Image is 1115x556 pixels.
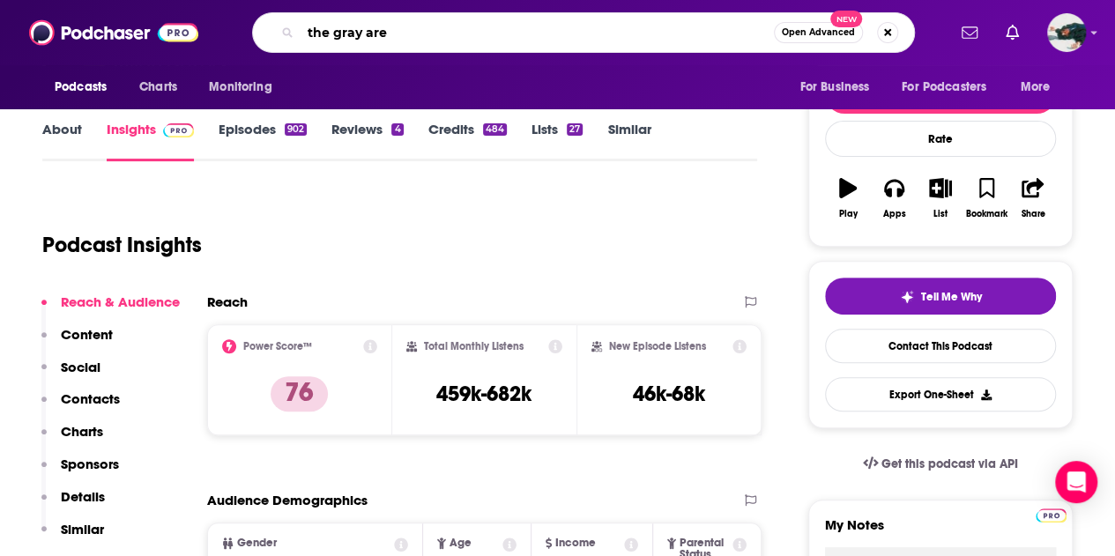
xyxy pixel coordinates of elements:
span: For Podcasters [902,75,986,100]
button: tell me why sparkleTell Me Why [825,278,1056,315]
div: Rate [825,121,1056,157]
img: Podchaser - Follow, Share and Rate Podcasts [29,16,198,49]
div: 484 [483,123,507,136]
h2: Audience Demographics [207,492,368,508]
span: Logged in as fsg.publicity [1047,13,1086,52]
h2: Reach [207,293,248,310]
img: Podchaser Pro [163,123,194,137]
h3: 459k-682k [436,381,531,407]
a: Credits484 [428,121,507,161]
button: Show profile menu [1047,13,1086,52]
div: Open Intercom Messenger [1055,461,1097,503]
button: Details [41,488,105,521]
p: Sponsors [61,456,119,472]
div: 4 [391,123,403,136]
div: Share [1021,209,1044,219]
button: Apps [871,167,917,230]
a: Lists27 [531,121,583,161]
span: Tell Me Why [921,290,982,304]
button: Contacts [41,390,120,423]
a: Episodes902 [219,121,307,161]
button: open menu [42,70,130,104]
button: open menu [890,70,1012,104]
img: Podchaser Pro [1036,508,1067,523]
p: Content [61,326,113,343]
p: Charts [61,423,103,440]
span: For Business [799,75,869,100]
div: Bookmark [966,209,1007,219]
div: 27 [567,123,583,136]
span: Income [555,537,596,549]
img: tell me why sparkle [900,290,914,304]
p: 76 [271,376,328,411]
button: Share [1010,167,1056,230]
label: My Notes [825,516,1056,547]
div: 902 [285,123,307,136]
a: Get this podcast via API [849,442,1032,486]
div: List [933,209,948,219]
p: Details [61,488,105,505]
p: Social [61,359,100,375]
button: Sponsors [41,456,119,488]
input: Search podcasts, credits, & more... [301,19,774,47]
div: Apps [883,209,906,219]
button: Export One-Sheet [825,377,1056,411]
h3: 46k-68k [633,381,705,407]
p: Contacts [61,390,120,407]
span: Age [450,537,472,549]
p: Similar [61,521,104,537]
button: Similar [41,521,104,553]
a: InsightsPodchaser Pro [107,121,194,161]
button: Social [41,359,100,391]
a: Show notifications dropdown [999,18,1026,48]
img: User Profile [1047,13,1086,52]
a: Pro website [1036,506,1067,523]
span: Gender [237,537,277,549]
a: Show notifications dropdown [955,18,985,48]
span: Monitoring [209,75,271,100]
a: Contact This Podcast [825,329,1056,363]
span: Podcasts [55,75,107,100]
button: Open AdvancedNew [774,22,863,43]
button: Content [41,326,113,359]
button: List [918,167,963,230]
p: Reach & Audience [61,293,180,310]
button: Reach & Audience [41,293,180,326]
a: Charts [128,70,188,104]
span: Charts [139,75,177,100]
div: Play [839,209,858,219]
button: open menu [1008,70,1073,104]
button: open menu [787,70,891,104]
a: About [42,121,82,161]
a: Similar [607,121,650,161]
span: More [1021,75,1051,100]
button: open menu [197,70,294,104]
h2: Power Score™ [243,340,312,352]
a: Reviews4 [331,121,403,161]
div: Search podcasts, credits, & more... [252,12,915,53]
button: Play [825,167,871,230]
span: Get this podcast via API [881,456,1018,471]
button: Bookmark [963,167,1009,230]
span: New [830,11,862,27]
h2: New Episode Listens [609,340,706,352]
h1: Podcast Insights [42,232,202,258]
h2: Total Monthly Listens [424,340,524,352]
button: Charts [41,423,103,456]
span: Open Advanced [782,28,855,37]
